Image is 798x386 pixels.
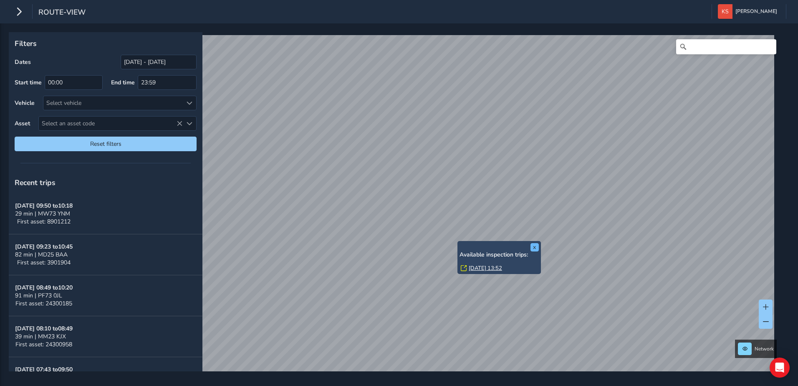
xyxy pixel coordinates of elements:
span: Reset filters [21,140,190,148]
canvas: Map [12,35,774,381]
span: Select an asset code [39,117,182,130]
label: End time [111,79,135,86]
strong: [DATE] 09:23 to 10:45 [15,243,73,251]
span: route-view [38,7,86,19]
span: First asset: 3901904 [17,259,71,267]
img: diamond-layout [718,4,732,19]
button: [DATE] 08:49 to10:2091 min | PF73 0JLFirst asset: 24300185 [9,275,202,316]
span: First asset: 8901212 [17,218,71,226]
button: [DATE] 08:10 to08:4939 min | MM23 KJXFirst asset: 24300958 [9,316,202,357]
button: [PERSON_NAME] [718,4,780,19]
div: Select an asset code [182,117,196,130]
h6: Available inspection trips: [460,251,539,259]
span: 82 min | MD25 BAA [15,251,68,259]
div: Open Intercom Messenger [770,358,790,378]
strong: [DATE] 07:43 to 09:50 [15,366,73,373]
span: 29 min | MW73 YNM [15,210,70,218]
a: [DATE] 13:52 [469,264,502,272]
strong: [DATE] 08:10 to 08:49 [15,325,73,333]
strong: [DATE] 09:50 to 10:18 [15,202,73,210]
span: [PERSON_NAME] [735,4,777,19]
label: Vehicle [15,99,35,107]
span: First asset: 24300958 [15,340,72,348]
button: [DATE] 09:50 to10:1829 min | MW73 YNMFirst asset: 8901212 [9,193,202,234]
p: Filters [15,38,197,49]
label: Dates [15,58,31,66]
button: [DATE] 09:23 to10:4582 min | MD25 BAAFirst asset: 3901904 [9,234,202,275]
div: Select vehicle [43,96,182,110]
span: First asset: 24300185 [15,300,72,307]
label: Start time [15,79,42,86]
span: 91 min | PF73 0JL [15,292,62,300]
span: Recent trips [15,178,56,188]
input: Search [676,39,776,54]
label: Asset [15,119,30,127]
button: x [530,243,539,251]
span: Network [755,345,774,352]
strong: [DATE] 08:49 to 10:20 [15,284,73,292]
button: Reset filters [15,137,197,151]
span: 39 min | MM23 KJX [15,333,66,340]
